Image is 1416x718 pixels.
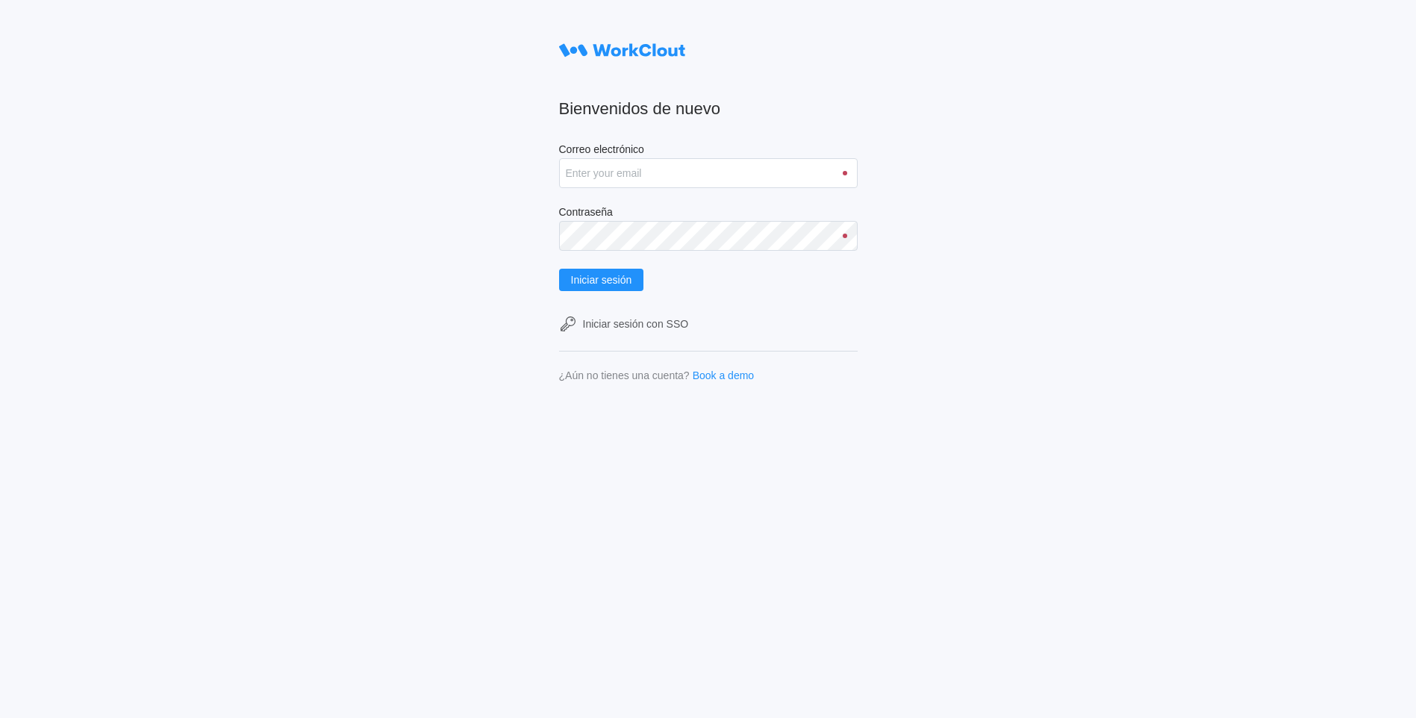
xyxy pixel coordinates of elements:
input: Enter your email [559,158,858,188]
label: Contraseña [559,206,858,221]
label: Correo electrónico [559,143,858,158]
a: Book a demo [693,369,755,381]
span: Iniciar sesión [571,275,632,285]
h2: Bienvenidos de nuevo [559,99,858,119]
div: Iniciar sesión con SSO [583,318,689,330]
button: Iniciar sesión [559,269,644,291]
div: ¿Aún no tienes una cuenta? [559,369,690,381]
a: Iniciar sesión con SSO [559,315,858,333]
